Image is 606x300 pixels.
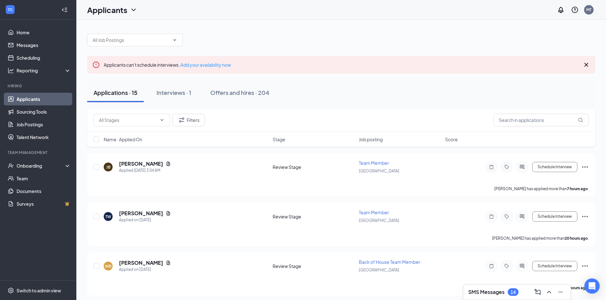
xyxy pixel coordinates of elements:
[359,160,389,166] span: Team Member
[93,37,170,43] input: All Job Postings
[17,287,61,294] div: Switch to admin view
[17,51,71,64] a: Scheduling
[8,163,14,169] svg: UserCheck
[359,259,420,265] span: Back of House Team Member
[518,214,526,219] svg: ActiveChat
[99,117,157,123] input: All Stages
[503,214,511,219] svg: Tag
[106,164,110,170] div: JB
[581,163,589,171] svg: Ellipses
[273,263,355,269] div: Review Stage
[180,62,231,68] a: Add your availability now
[359,218,399,223] span: [GEOGRAPHIC_DATA]
[581,213,589,220] svg: Ellipses
[557,288,564,296] svg: Minimize
[359,169,399,173] span: [GEOGRAPHIC_DATA]
[166,211,171,216] svg: Document
[488,263,495,269] svg: Note
[8,83,70,89] div: Hiring
[532,211,577,222] button: Schedule Interview
[468,289,505,296] h3: SMS Messages
[7,6,13,13] svg: WorkstreamLogo
[17,39,71,51] a: Messages
[445,136,458,143] span: Score
[273,164,355,170] div: Review Stage
[488,214,495,219] svg: Note
[488,164,495,170] svg: Note
[104,62,231,68] span: Applicants can't schedule interviews.
[571,6,579,14] svg: QuestionInfo
[8,67,14,74] svg: Analysis
[503,164,511,170] svg: Tag
[17,172,71,185] a: Team
[166,161,171,166] svg: Document
[518,164,526,170] svg: ActiveChat
[273,213,355,220] div: Review Stage
[544,287,554,297] button: ChevronUp
[17,197,71,210] a: SurveysCrown
[105,263,111,269] div: WB
[94,89,137,97] div: Applications · 15
[533,287,543,297] button: ComposeMessage
[532,162,577,172] button: Schedule Interview
[17,93,71,105] a: Applicants
[493,114,589,126] input: Search in applications
[104,136,142,143] span: Name · Applied On
[92,61,100,69] svg: Error
[17,131,71,143] a: Talent Network
[119,167,171,174] div: Applied [DATE] 3:04 AM
[359,268,399,272] span: [GEOGRAPHIC_DATA]
[17,26,71,39] a: Home
[8,287,14,294] svg: Settings
[17,67,71,74] div: Reporting
[130,6,137,14] svg: ChevronDown
[273,136,285,143] span: Stage
[503,263,511,269] svg: Tag
[119,266,171,273] div: Applied on [DATE]
[17,118,71,131] a: Job Postings
[157,89,191,97] div: Interviews · 1
[159,117,164,123] svg: ChevronDown
[534,288,541,296] svg: ComposeMessage
[172,114,205,126] button: Filter Filters
[166,260,171,265] svg: Document
[511,290,516,295] div: 14
[17,105,71,118] a: Sourcing Tools
[555,287,566,297] button: Minimize
[8,150,70,155] div: Team Management
[105,214,111,219] div: TW
[494,186,589,191] p: [PERSON_NAME] has applied more than .
[578,117,583,123] svg: MagnifyingGlass
[17,185,71,197] a: Documents
[492,236,589,241] p: [PERSON_NAME] has applied more than .
[532,261,577,271] button: Schedule Interview
[359,210,389,215] span: Team Member
[557,6,565,14] svg: Notifications
[586,7,591,12] div: MT
[210,89,269,97] div: Offers and hires · 204
[518,263,526,269] svg: ActiveChat
[119,210,163,217] h5: [PERSON_NAME]
[87,4,127,15] h1: Applicants
[584,278,600,294] div: Open Intercom Messenger
[582,61,590,69] svg: Cross
[17,163,66,169] div: Onboarding
[565,236,588,241] b: 20 hours ago
[119,160,163,167] h5: [PERSON_NAME]
[581,262,589,270] svg: Ellipses
[178,116,185,124] svg: Filter
[545,288,553,296] svg: ChevronUp
[359,136,383,143] span: Job posting
[61,7,68,13] svg: Collapse
[119,217,171,223] div: Applied on [DATE]
[119,259,163,266] h5: [PERSON_NAME]
[565,285,588,290] b: 21 hours ago
[172,37,177,43] svg: ChevronDown
[567,186,588,191] b: 7 hours ago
